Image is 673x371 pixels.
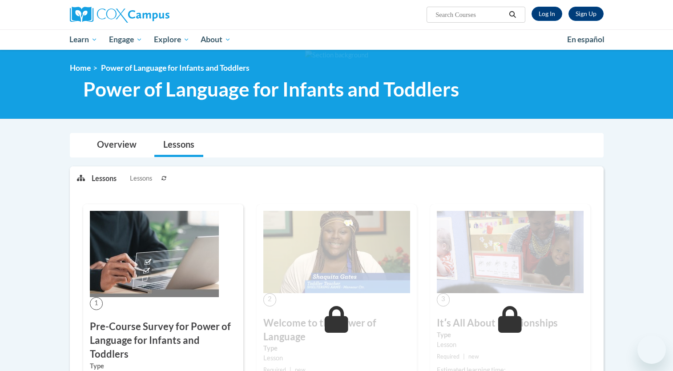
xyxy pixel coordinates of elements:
a: Home [70,63,91,73]
span: Engage [109,34,142,45]
a: Lessons [154,133,203,157]
label: Type [263,343,410,353]
a: Log In [532,7,562,21]
span: Power of Language for Infants and Toddlers [101,63,250,73]
label: Type [90,361,237,371]
img: Course Image [263,211,410,294]
img: Course Image [437,211,584,294]
span: | [463,353,465,360]
h3: Welcome to the Power of Language [263,316,410,344]
span: Power of Language for Infants and Toddlers [83,77,459,101]
span: Lessons [130,173,152,183]
div: Main menu [56,29,617,50]
img: Course Image [90,211,219,297]
span: 3 [437,293,450,306]
span: 1 [90,297,103,310]
img: Cox Campus [70,7,169,23]
span: Learn [69,34,97,45]
h3: Itʹs All About Relationships [437,316,584,330]
span: Explore [154,34,189,45]
a: Overview [88,133,145,157]
a: Cox Campus [70,7,239,23]
span: Required [437,353,459,360]
h3: Pre-Course Survey for Power of Language for Infants and Toddlers [90,320,237,361]
iframe: Button to launch messaging window [637,335,666,364]
a: Explore [148,29,195,50]
span: En español [567,35,604,44]
a: About [195,29,237,50]
span: About [201,34,231,45]
a: Learn [64,29,104,50]
div: Lesson [437,340,584,350]
p: Lessons [92,173,117,183]
a: Register [568,7,604,21]
img: Section background [305,50,368,60]
label: Type [437,330,584,340]
a: En español [561,30,610,49]
span: new [468,353,479,360]
a: Engage [103,29,148,50]
button: Search [506,9,519,20]
input: Search Courses [435,9,506,20]
div: Lesson [263,353,410,363]
span: 2 [263,293,276,306]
